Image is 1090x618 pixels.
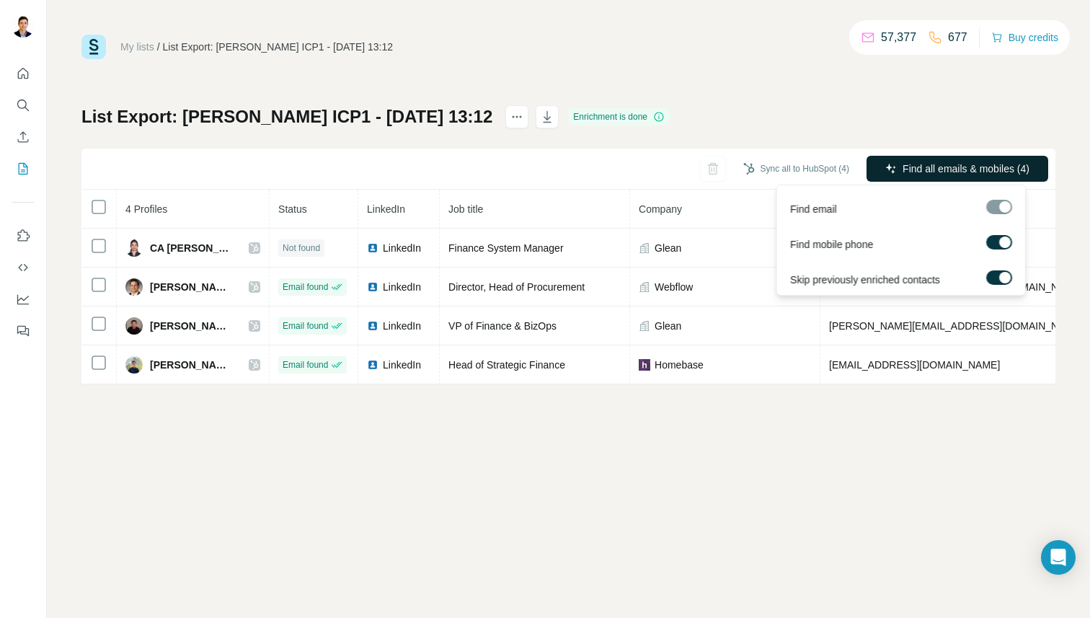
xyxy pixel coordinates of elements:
[655,280,693,294] span: Webflow
[867,156,1048,182] button: Find all emails & mobiles (4)
[283,281,328,293] span: Email found
[125,239,143,257] img: Avatar
[367,203,405,215] span: LinkedIn
[448,320,557,332] span: VP of Finance & BizOps
[829,320,1083,332] span: [PERSON_NAME][EMAIL_ADDRESS][DOMAIN_NAME]
[150,358,234,372] span: [PERSON_NAME]
[120,41,154,53] a: My lists
[829,359,1000,371] span: [EMAIL_ADDRESS][DOMAIN_NAME]
[157,40,160,54] li: /
[948,29,967,46] p: 677
[383,280,421,294] span: LinkedIn
[278,203,307,215] span: Status
[383,358,421,372] span: LinkedIn
[367,281,378,293] img: LinkedIn logo
[12,255,35,281] button: Use Surfe API
[448,242,564,254] span: Finance System Manager
[790,273,940,287] span: Skip previously enriched contacts
[12,156,35,182] button: My lists
[367,320,378,332] img: LinkedIn logo
[505,105,528,128] button: actions
[569,108,669,125] div: Enrichment is done
[790,237,873,252] span: Find mobile phone
[790,202,837,216] span: Find email
[12,92,35,118] button: Search
[733,158,859,180] button: Sync all to HubSpot (4)
[150,280,234,294] span: [PERSON_NAME]
[639,203,682,215] span: Company
[12,14,35,37] img: Avatar
[448,203,483,215] span: Job title
[283,358,328,371] span: Email found
[639,359,650,371] img: company-logo
[655,358,704,372] span: Homebase
[367,242,378,254] img: LinkedIn logo
[367,359,378,371] img: LinkedIn logo
[150,319,234,333] span: [PERSON_NAME]
[125,278,143,296] img: Avatar
[12,223,35,249] button: Use Surfe on LinkedIn
[12,318,35,344] button: Feedback
[81,105,492,128] h1: List Export: [PERSON_NAME] ICP1 - [DATE] 13:12
[383,241,421,255] span: LinkedIn
[125,203,167,215] span: 4 Profiles
[163,40,394,54] div: List Export: [PERSON_NAME] ICP1 - [DATE] 13:12
[991,27,1058,48] button: Buy credits
[448,281,585,293] span: Director, Head of Procurement
[125,356,143,374] img: Avatar
[383,319,421,333] span: LinkedIn
[448,359,565,371] span: Head of Strategic Finance
[655,241,681,255] span: Glean
[283,242,320,255] span: Not found
[655,319,681,333] span: Glean
[903,162,1029,176] span: Find all emails & mobiles (4)
[283,319,328,332] span: Email found
[12,286,35,312] button: Dashboard
[12,124,35,150] button: Enrich CSV
[150,241,234,255] span: CA [PERSON_NAME]
[881,29,916,46] p: 57,377
[12,61,35,87] button: Quick start
[81,35,106,59] img: Surfe Logo
[125,317,143,335] img: Avatar
[1041,540,1076,575] div: Open Intercom Messenger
